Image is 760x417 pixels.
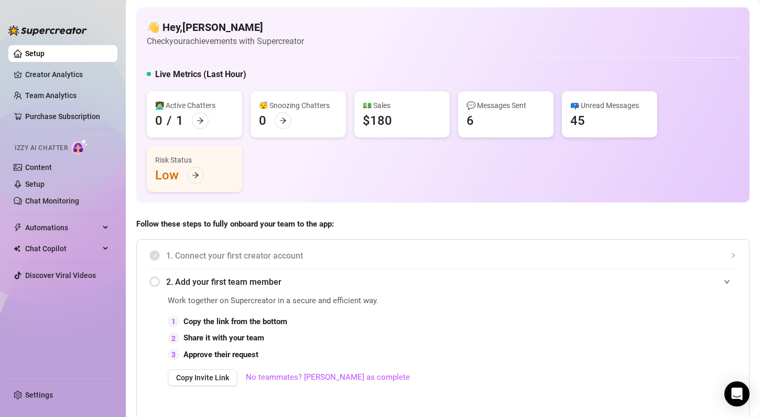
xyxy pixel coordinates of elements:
[166,249,736,262] span: 1. Connect your first creator account
[183,350,258,359] strong: Approve their request
[168,295,501,307] span: Work together on Supercreator in a secure and efficient way.
[168,369,237,386] button: Copy Invite Link
[25,66,109,83] a: Creator Analytics
[570,112,585,129] div: 45
[25,240,100,257] span: Chat Copilot
[192,172,199,179] span: arrow-right
[25,49,45,58] a: Setup
[466,112,474,129] div: 6
[724,279,730,285] span: expanded
[176,112,183,129] div: 1
[149,243,736,269] div: 1. Connect your first creator account
[155,68,246,81] h5: Live Metrics (Last Hour)
[168,349,179,360] div: 3
[147,35,304,48] article: Check your achievements with Supercreator
[183,333,264,343] strong: Share it with your team
[176,373,229,382] span: Copy Invite Link
[259,100,338,111] div: 😴 Snoozing Chatters
[197,117,204,124] span: arrow-right
[155,154,234,166] div: Risk Status
[166,275,736,288] span: 2. Add your first team member
[363,112,392,129] div: $180
[259,112,266,129] div: 0
[25,91,77,100] a: Team Analytics
[25,112,100,121] a: Purchase Subscription
[246,371,410,384] a: No teammates? [PERSON_NAME] as complete
[8,25,87,36] img: logo-BBDzfeDw.svg
[25,219,100,236] span: Automations
[15,143,68,153] span: Izzy AI Chatter
[14,245,20,252] img: Chat Copilot
[149,269,736,295] div: 2. Add your first team member
[147,20,304,35] h4: 👋 Hey, [PERSON_NAME]
[724,381,750,407] div: Open Intercom Messenger
[25,197,79,205] a: Chat Monitoring
[25,271,96,280] a: Discover Viral Videos
[25,391,53,399] a: Settings
[155,112,162,129] div: 0
[168,333,179,344] div: 2
[25,163,52,172] a: Content
[72,139,88,154] img: AI Chatter
[168,316,179,327] div: 1
[25,180,45,188] a: Setup
[183,317,287,326] strong: Copy the link from the bottom
[730,252,736,259] span: collapsed
[466,100,545,111] div: 💬 Messages Sent
[136,219,334,229] strong: Follow these steps to fully onboard your team to the app:
[279,117,287,124] span: arrow-right
[363,100,441,111] div: 💵 Sales
[155,100,234,111] div: 👩‍💻 Active Chatters
[570,100,649,111] div: 📪 Unread Messages
[14,223,22,232] span: thunderbolt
